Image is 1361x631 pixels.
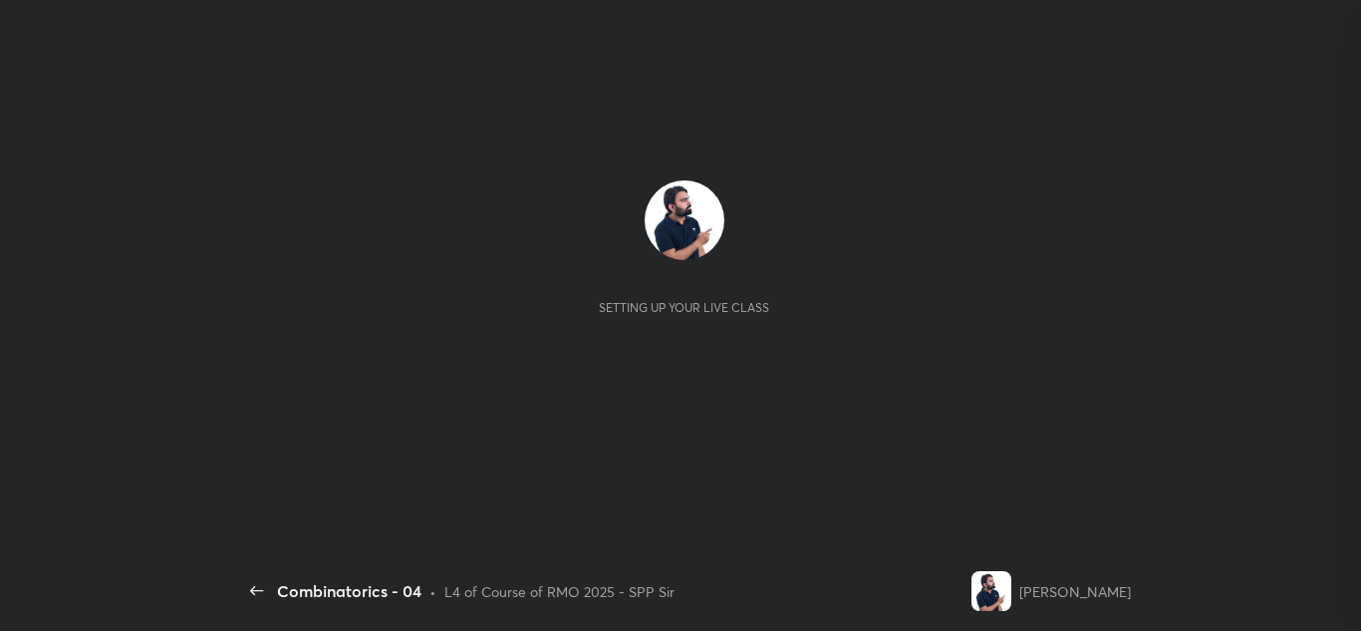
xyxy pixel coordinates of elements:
div: Setting up your live class [599,300,769,315]
img: d555e2c214c544948a5787e7ef02be78.jpg [971,571,1011,611]
div: Combinatorics - 04 [277,579,421,603]
div: [PERSON_NAME] [1019,581,1131,602]
div: • [429,581,436,602]
div: L4 of Course of RMO 2025 - SPP Sir [444,581,675,602]
img: d555e2c214c544948a5787e7ef02be78.jpg [645,180,724,260]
